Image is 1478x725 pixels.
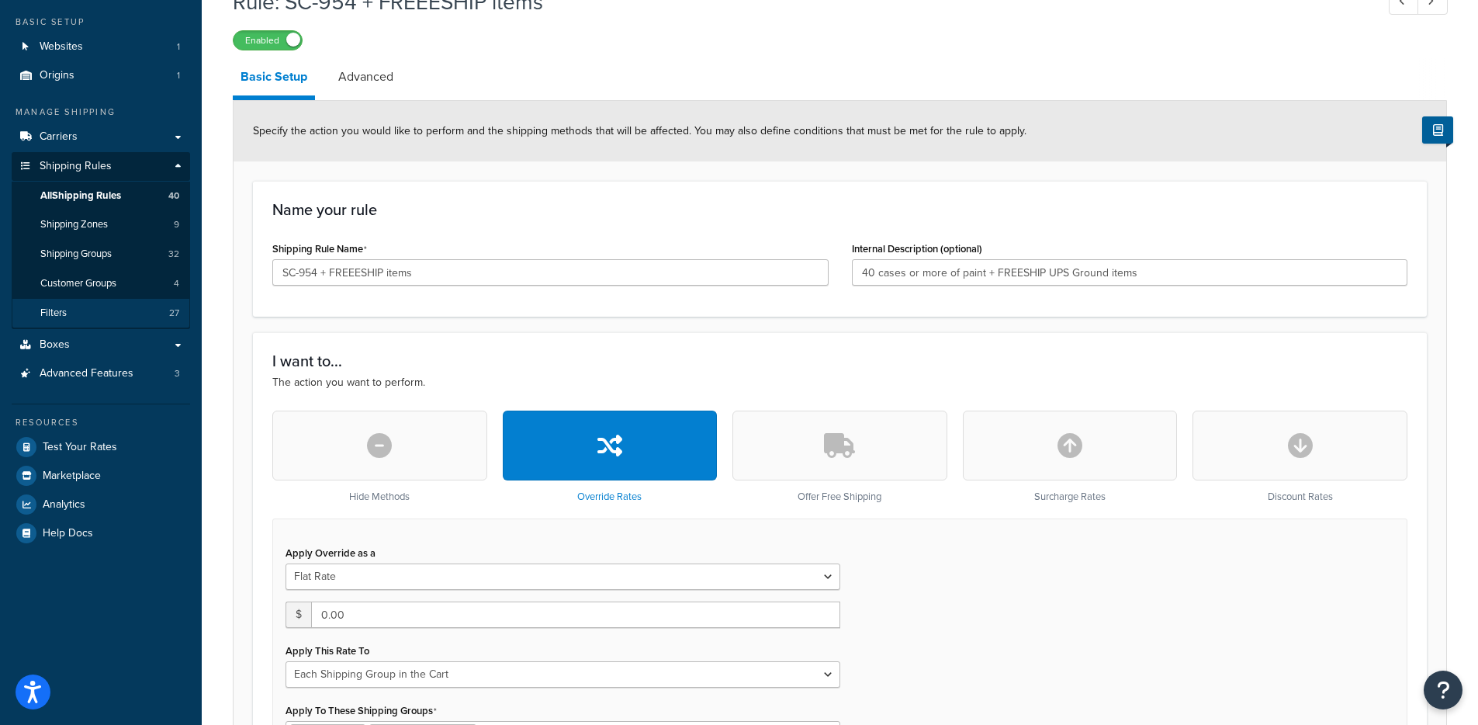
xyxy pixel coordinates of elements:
label: Apply Override as a [286,547,376,559]
a: Boxes [12,331,190,359]
span: Shipping Zones [40,218,108,231]
a: Basic Setup [233,58,315,100]
label: Apply This Rate To [286,645,369,657]
li: Advanced Features [12,359,190,388]
a: Advanced [331,58,401,95]
span: 40 [168,189,179,203]
a: Shipping Rules [12,152,190,181]
h3: Name your rule [272,201,1407,218]
a: Shipping Groups32 [12,240,190,269]
label: Apply To These Shipping Groups [286,705,437,717]
span: Shipping Rules [40,160,112,173]
span: Advanced Features [40,367,133,380]
div: Discount Rates [1192,411,1407,503]
a: Advanced Features3 [12,359,190,388]
div: Surcharge Rates [963,411,1178,503]
a: Origins1 [12,61,190,90]
a: Carriers [12,123,190,151]
span: 4 [174,277,179,290]
span: Carriers [40,130,78,144]
li: Shipping Groups [12,240,190,269]
h3: I want to... [272,352,1407,369]
a: Marketplace [12,462,190,490]
a: Test Your Rates [12,433,190,461]
p: The action you want to perform. [272,374,1407,391]
a: Shipping Zones9 [12,210,190,239]
a: Help Docs [12,519,190,547]
div: Override Rates [503,411,718,503]
button: Open Resource Center [1424,671,1462,709]
a: Customer Groups4 [12,269,190,298]
div: Manage Shipping [12,106,190,119]
li: Shipping Rules [12,152,190,329]
a: Analytics [12,491,190,519]
span: Boxes [40,338,70,352]
div: Basic Setup [12,16,190,29]
span: Customer Groups [40,277,116,290]
span: 27 [169,307,179,320]
span: Filters [40,307,67,320]
label: Enabled [234,31,302,50]
span: 3 [175,367,180,380]
a: Websites1 [12,33,190,61]
span: Marketplace [43,470,101,483]
div: Hide Methods [272,411,487,503]
li: Websites [12,33,190,61]
span: Help Docs [43,527,93,540]
span: 1 [177,40,180,54]
span: Specify the action you would like to perform and the shipping methods that will be affected. You ... [253,123,1026,139]
span: $ [286,602,311,628]
span: Test Your Rates [43,441,117,454]
li: Origins [12,61,190,90]
span: 32 [168,248,179,261]
li: Filters [12,299,190,328]
a: AllShipping Rules40 [12,182,190,210]
span: 9 [174,218,179,231]
label: Internal Description (optional) [852,243,982,255]
div: Offer Free Shipping [732,411,947,503]
span: 1 [177,69,180,82]
li: Customer Groups [12,269,190,298]
a: Filters27 [12,299,190,328]
li: Shipping Zones [12,210,190,239]
span: Origins [40,69,74,82]
div: Resources [12,416,190,429]
span: Shipping Groups [40,248,112,261]
span: All Shipping Rules [40,189,121,203]
span: Websites [40,40,83,54]
button: Show Help Docs [1422,116,1453,144]
span: Analytics [43,498,85,512]
label: Shipping Rule Name [272,243,367,255]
